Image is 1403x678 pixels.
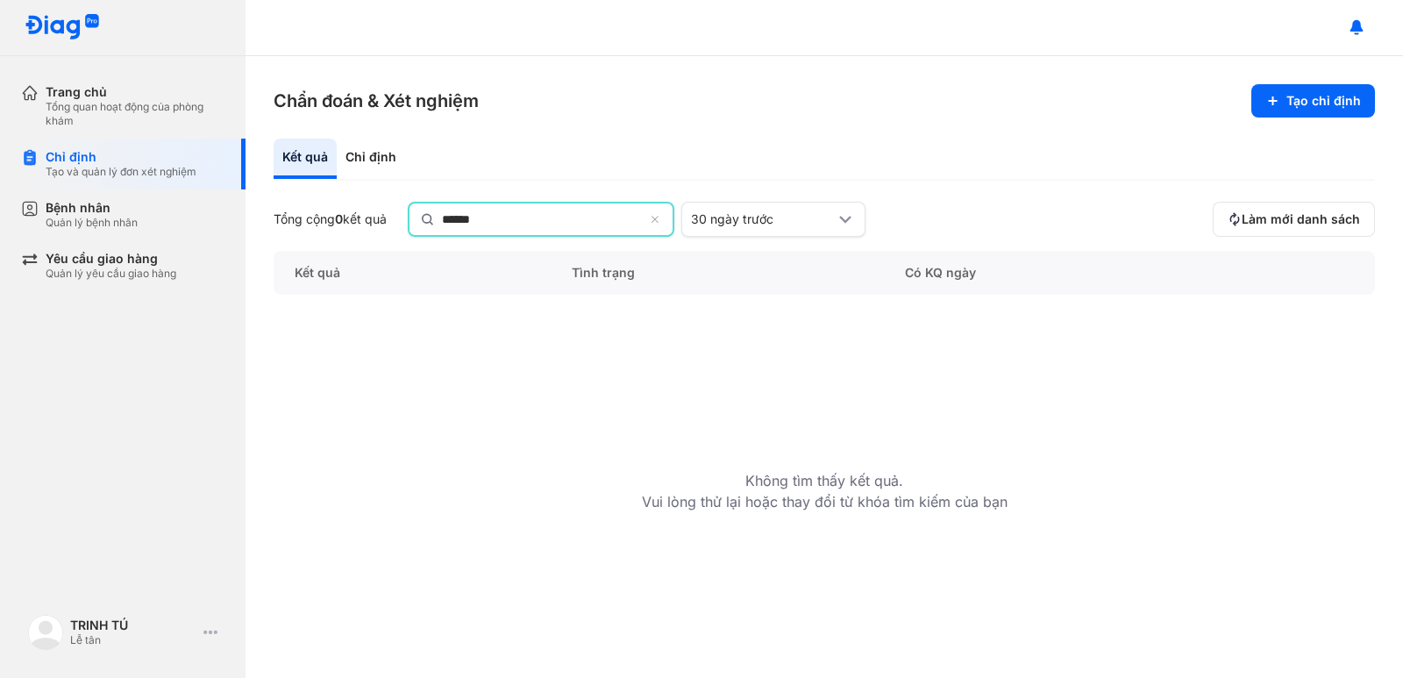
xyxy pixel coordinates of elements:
img: logo [25,14,100,41]
div: Chỉ định [46,149,196,165]
div: Quản lý yêu cầu giao hàng [46,267,176,281]
span: 0 [335,211,343,226]
h3: Chẩn đoán & Xét nghiệm [274,89,479,113]
button: Tạo chỉ định [1251,84,1375,118]
div: Chỉ định [337,139,405,179]
div: Tổng quan hoạt động của phòng khám [46,100,224,128]
div: Trang chủ [46,84,224,100]
img: logo [28,615,63,650]
div: Tạo và quản lý đơn xét nghiệm [46,165,196,179]
div: Kết quả [274,139,337,179]
div: Lễ tân [70,633,196,647]
div: Không tìm thấy kết quả. Vui lòng thử lại hoặc thay đổi từ khóa tìm kiếm của bạn [642,295,1008,512]
button: Làm mới danh sách [1213,202,1375,237]
div: Yêu cầu giao hàng [46,251,176,267]
span: Làm mới danh sách [1242,211,1360,227]
div: Tổng cộng kết quả [274,211,387,227]
div: Có KQ ngày [884,251,1242,295]
div: Kết quả [274,251,551,295]
div: Tình trạng [551,251,884,295]
div: TRINH TÚ [70,617,196,633]
div: 30 ngày trước [691,211,835,227]
div: Bệnh nhân [46,200,138,216]
div: Quản lý bệnh nhân [46,216,138,230]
